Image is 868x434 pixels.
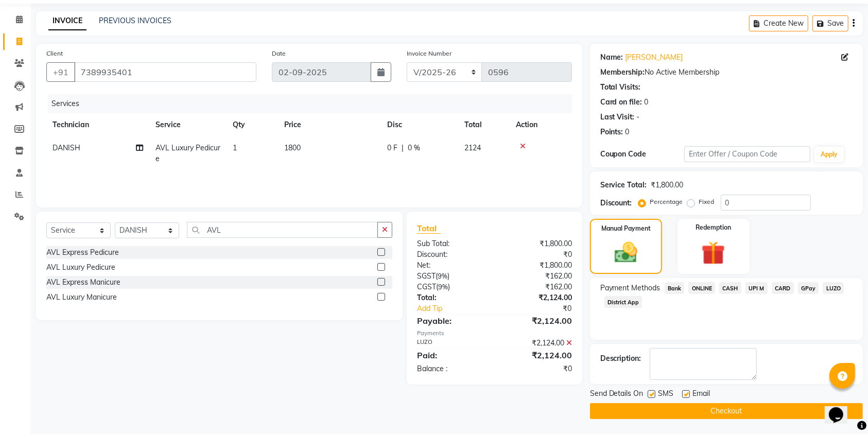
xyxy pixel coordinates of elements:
a: INVOICE [48,12,86,30]
span: SMS [658,388,674,401]
span: UPI M [745,282,768,294]
span: Total [417,223,441,234]
span: Bank [665,282,685,294]
div: Sub Total: [409,238,494,249]
div: Card on file: [600,97,643,108]
div: Payments [417,329,572,338]
div: AVL Luxury Manicure [46,292,117,303]
div: ₹2,124.00 [494,338,579,349]
div: 0 [645,97,649,108]
span: 1800 [284,143,301,152]
img: _cash.svg [607,239,645,266]
button: Save [812,15,848,31]
th: Qty [227,113,278,136]
label: Percentage [650,197,683,206]
div: LUZO [409,338,494,349]
a: PREVIOUS INVOICES [99,16,171,25]
th: Action [510,113,572,136]
span: 2124 [464,143,481,152]
span: | [402,143,404,153]
div: Coupon Code [600,149,684,160]
img: _gift.svg [694,238,733,268]
div: Services [47,94,580,113]
span: CARD [772,282,794,294]
div: Net: [409,260,494,271]
div: ₹1,800.00 [494,238,579,249]
div: AVL Express Manicure [46,277,120,288]
div: ( ) [409,271,494,282]
div: ₹0 [494,363,579,374]
div: Payable: [409,315,494,327]
div: ₹1,800.00 [494,260,579,271]
th: Technician [46,113,149,136]
button: Create New [749,15,808,31]
div: Service Total: [600,180,647,190]
div: ( ) [409,282,494,292]
span: SGST [417,271,436,281]
div: ₹1,800.00 [651,180,684,190]
span: CGST [417,282,436,291]
div: ₹162.00 [494,282,579,292]
div: Description: [600,353,641,364]
div: Total: [409,292,494,303]
a: Add Tip [409,303,509,314]
label: Redemption [696,223,731,232]
span: Payment Methods [600,283,661,293]
div: ₹2,124.00 [494,292,579,303]
div: ₹0 [509,303,580,314]
label: Fixed [699,197,715,206]
div: ₹0 [494,249,579,260]
span: 0 F [387,143,397,153]
div: Total Visits: [600,82,641,93]
div: - [637,112,640,123]
iframe: chat widget [825,393,858,424]
div: No Active Membership [600,67,853,78]
th: Total [458,113,510,136]
div: Name: [600,52,623,63]
div: ₹2,124.00 [494,349,579,361]
input: Search by Name/Mobile/Email/Code [74,62,256,82]
span: 0 % [408,143,420,153]
div: Last Visit: [600,112,635,123]
div: AVL Express Pedicure [46,247,119,258]
span: ONLINE [688,282,715,294]
input: Enter Offer / Coupon Code [684,146,810,162]
button: Apply [814,147,844,162]
span: DANISH [53,143,80,152]
label: Invoice Number [407,49,452,58]
th: Service [149,113,227,136]
div: Discount: [600,198,632,209]
div: Discount: [409,249,494,260]
div: Points: [600,127,623,137]
label: Date [272,49,286,58]
span: GPay [798,282,819,294]
span: Send Details On [590,388,644,401]
div: AVL Luxury Pedicure [46,262,115,273]
div: ₹2,124.00 [494,315,579,327]
label: Client [46,49,63,58]
span: Email [693,388,710,401]
div: 0 [626,127,630,137]
a: [PERSON_NAME] [626,52,683,63]
label: Manual Payment [601,224,651,233]
th: Price [278,113,381,136]
div: Membership: [600,67,645,78]
span: AVL Luxury Pedicure [155,143,220,163]
button: +91 [46,62,75,82]
span: LUZO [823,282,844,294]
input: Search or Scan [187,222,378,238]
div: ₹162.00 [494,271,579,282]
span: 9% [438,272,447,280]
span: District App [604,296,643,308]
button: Checkout [590,403,863,419]
th: Disc [381,113,458,136]
div: Balance : [409,363,494,374]
span: 9% [438,283,448,291]
span: CASH [719,282,741,294]
span: 1 [233,143,237,152]
div: Paid: [409,349,494,361]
